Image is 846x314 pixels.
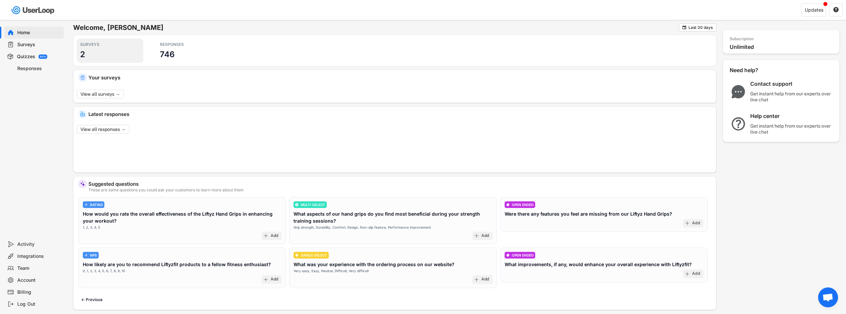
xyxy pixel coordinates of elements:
[750,113,833,120] div: Help center
[295,254,299,257] img: CircleTickMinorWhite.svg
[17,277,61,283] div: Account
[88,112,711,117] div: Latest responses
[40,55,46,58] div: BETA
[730,67,776,74] div: Need help?
[730,37,754,42] div: Subscription
[17,53,35,60] div: Quizzes
[10,3,57,17] img: userloop-logo-01.svg
[688,26,713,30] div: Last 30 days
[160,42,220,47] div: RESPONSES
[506,254,510,257] img: ConversationMinor.svg
[17,241,61,248] div: Activity
[90,254,97,257] div: NPS
[481,277,489,282] div: Add
[692,271,700,276] div: Add
[294,268,369,273] div: Very easy, Easy, Neutral, Difficult, Very difficult
[730,117,747,131] img: QuestionMarkInverseMajor.svg
[17,301,61,307] div: Log Out
[506,203,510,206] img: ConversationMinor.svg
[301,203,325,206] div: MULTI SELECT
[80,42,140,47] div: SURVEYS
[80,49,85,59] h3: 2
[17,265,61,271] div: Team
[84,254,88,257] img: AdjustIcon.svg
[271,233,279,239] div: Add
[730,44,836,51] div: Unlimited
[833,7,839,13] button: 
[77,125,129,134] button: View all responses →
[17,65,61,72] div: Responses
[17,253,61,260] div: Integrations
[481,233,489,239] div: Add
[271,277,279,282] div: Add
[818,287,838,307] div: Open chat
[83,210,282,224] div: How would you rate the overall effectiveness of the Liftyz Hand Grips in enhancing your workout?
[88,188,711,192] div: These are some questions you could ask your customers to learn more about them
[682,25,686,30] text: 
[83,225,100,230] div: 1, 2, 3, 4, 5
[83,261,271,268] div: How likely are you to recommend Liftyzfit products to a fellow fitness enthusiast?
[750,91,833,103] div: Get instant help from our experts over live chat
[90,203,103,206] div: RATING
[160,49,175,59] h3: 746
[730,85,747,98] img: ChatMajor.svg
[512,254,534,257] div: OPEN ENDED
[17,42,61,48] div: Surveys
[17,289,61,295] div: Billing
[73,23,679,32] h6: Welcome, [PERSON_NAME]
[833,7,839,13] text: 
[505,261,692,268] div: What improvements, if any, would enhance your overall experience with Liftyzfit?
[17,30,61,36] div: Home
[692,221,700,226] div: Add
[805,8,823,12] div: Updates
[750,80,833,87] div: Contact support
[294,261,454,268] div: What was your experience with the ordering process on our website?
[83,268,125,273] div: 0, 1, 2, 3, 4, 5, 6, 7, 8, 9, 10
[88,181,711,186] div: Suggested questions
[294,210,492,224] div: What aspects of our hand grips do you find most beneficial during your strength training sessions?
[77,90,124,98] button: View all surveys →
[301,254,327,257] div: SINGLE SELECT
[80,112,85,117] img: IncomingMajor.svg
[294,225,431,230] div: Grip strength, Durability, Comfort, Design, Non-slip feature, Performance improvement
[295,203,299,206] img: ListMajor.svg
[750,123,833,135] div: Get instant help from our experts over live chat
[78,295,105,305] button: ← Previous
[80,181,85,186] img: MagicMajor%20%28Purple%29.svg
[682,25,687,30] button: 
[88,75,711,80] div: Your surveys
[512,203,534,206] div: OPEN ENDED
[84,203,88,206] img: AdjustIcon.svg
[505,210,672,217] div: Were there any features you feel are missing from our Liftyz Hand Grips?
